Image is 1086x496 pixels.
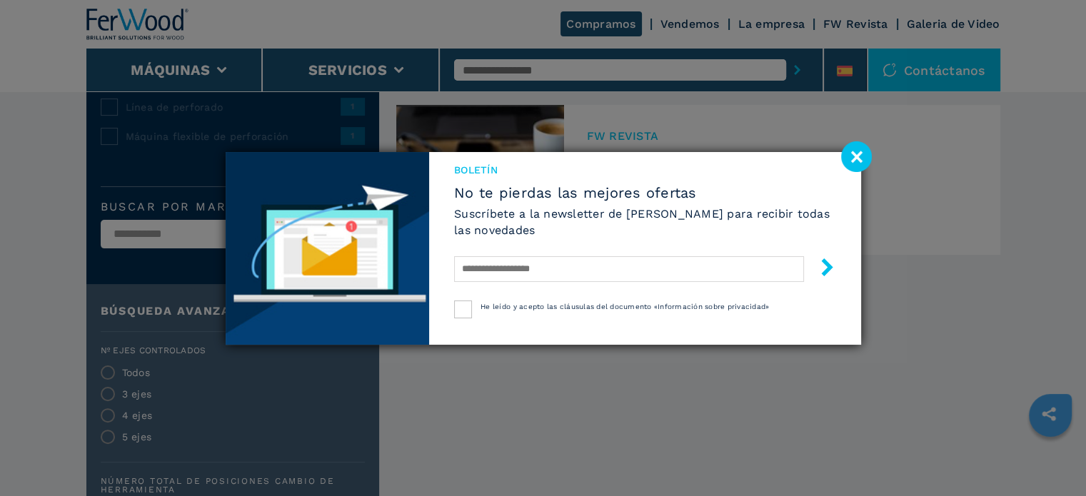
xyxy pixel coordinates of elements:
[454,184,835,201] span: No te pierdas las mejores ofertas
[481,303,769,310] span: He leído y acepto las cláusulas del documento «Información sobre privacidad»
[454,163,835,177] span: Boletín
[226,152,430,345] img: Newsletter image
[804,253,836,286] button: submit-button
[454,206,835,238] h6: Suscríbete a la newsletter de [PERSON_NAME] para recibir todas las novedades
